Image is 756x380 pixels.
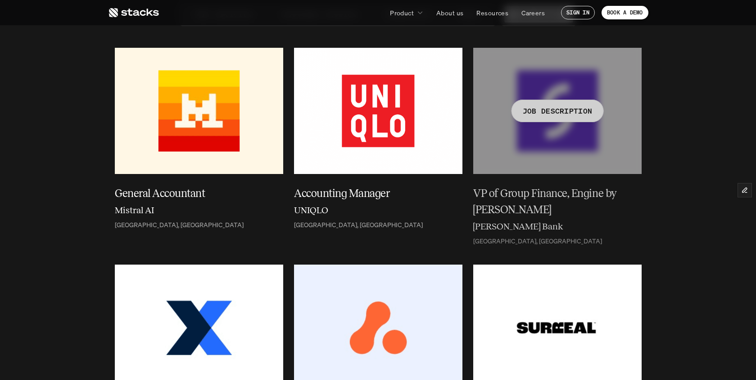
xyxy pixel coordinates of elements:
p: Product [390,8,414,18]
p: About us [436,8,463,18]
a: General Accountant [115,185,283,201]
a: VP of Group Finance, Engine by [PERSON_NAME] [473,185,642,218]
a: Careers [516,5,550,21]
a: BOOK A DEMO [602,6,648,19]
p: Careers [521,8,545,18]
h6: [PERSON_NAME] Bank [473,220,563,233]
a: UNIQLO [294,203,462,220]
p: SIGN IN [566,9,589,16]
h5: Accounting Manager [294,185,452,201]
p: [GEOGRAPHIC_DATA], [GEOGRAPHIC_DATA] [294,221,423,229]
p: Resources [476,8,508,18]
a: [GEOGRAPHIC_DATA], [GEOGRAPHIC_DATA] [294,221,462,229]
a: Privacy Policy [135,41,174,48]
h5: General Accountant [115,185,272,201]
a: [GEOGRAPHIC_DATA], [GEOGRAPHIC_DATA] [115,221,283,229]
h6: Mistral AI [115,203,154,217]
h6: UNIQLO [294,203,328,217]
a: Accounting Manager [294,185,462,201]
h5: VP of Group Finance, Engine by [PERSON_NAME] [473,185,631,218]
a: Mistral AI [115,203,283,220]
a: JOB DESCRIPTION [473,48,642,174]
a: [GEOGRAPHIC_DATA], [GEOGRAPHIC_DATA] [473,238,642,245]
button: Edit Framer Content [738,183,751,197]
a: SIGN IN [561,6,595,19]
p: JOB DESCRIPTION [522,104,592,117]
p: BOOK A DEMO [607,9,643,16]
a: Resources [471,5,514,21]
p: [GEOGRAPHIC_DATA], [GEOGRAPHIC_DATA] [115,221,244,229]
a: About us [431,5,469,21]
a: [PERSON_NAME] Bank [473,220,642,236]
p: [GEOGRAPHIC_DATA], [GEOGRAPHIC_DATA] [473,238,602,245]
